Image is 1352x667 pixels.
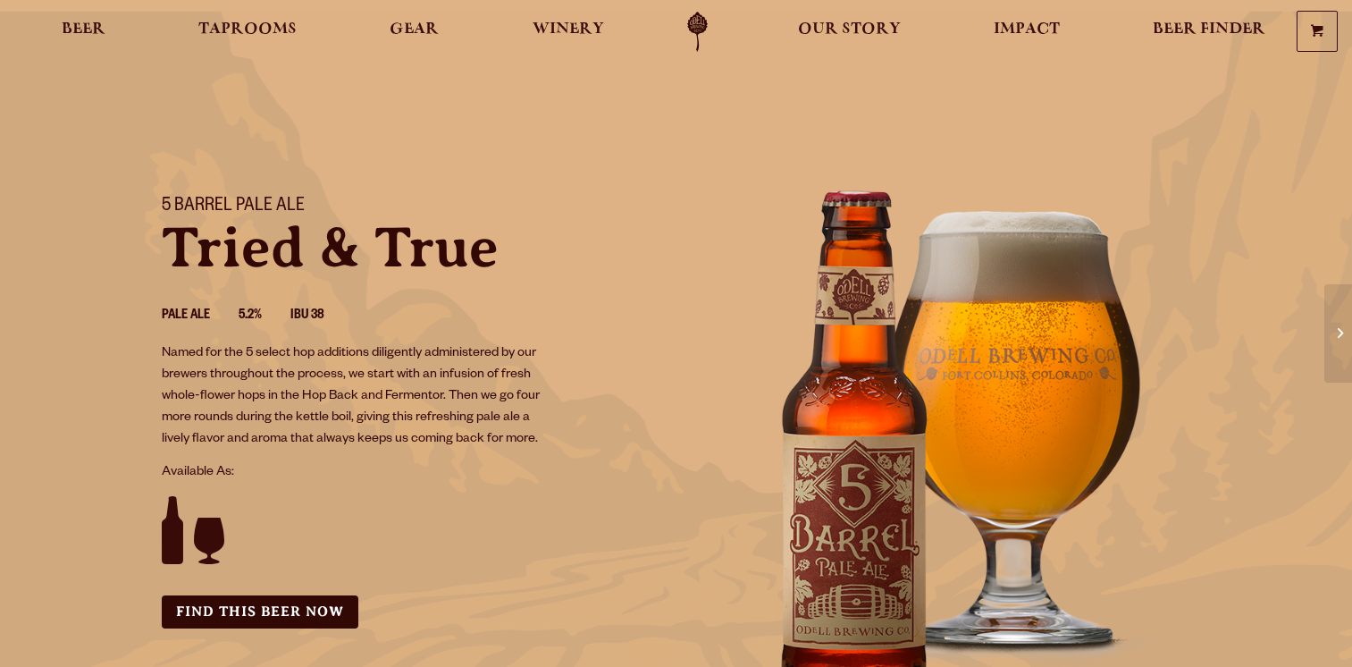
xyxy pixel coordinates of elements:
span: Taprooms [198,22,297,37]
p: Named for the 5 select hop additions diligently administered by our brewers throughout the proces... [162,343,557,451]
li: 5.2% [239,305,290,328]
a: Beer Finder [1141,12,1277,52]
p: Available As: [162,462,655,484]
a: Odell Home [664,12,731,52]
h1: 5 Barrel Pale Ale [162,196,655,219]
span: Beer [62,22,105,37]
a: Beer [50,12,117,52]
a: Our Story [786,12,912,52]
li: Pale Ale [162,305,239,328]
a: Find this Beer Now [162,595,358,629]
span: Impact [994,22,1060,37]
a: Impact [982,12,1071,52]
a: Gear [378,12,450,52]
li: IBU 38 [290,305,353,328]
span: Beer Finder [1153,22,1265,37]
p: Tried & True [162,219,655,276]
a: Taprooms [187,12,308,52]
a: Winery [521,12,616,52]
span: Gear [390,22,439,37]
span: Our Story [798,22,901,37]
span: Winery [533,22,604,37]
